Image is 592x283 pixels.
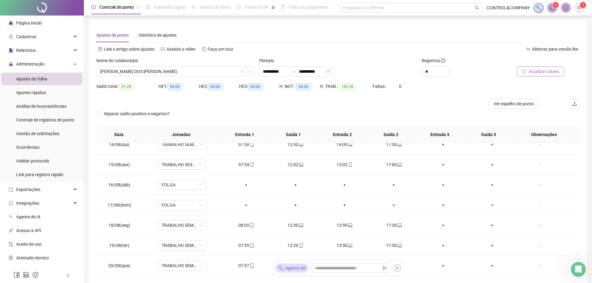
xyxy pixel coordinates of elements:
[100,67,250,76] span: EMILLY OLIVEIRA DOS SANTOS BEZERRA
[23,272,29,278] span: linkedin
[208,47,233,52] span: Faça um tour
[522,222,559,229] div: -
[142,126,220,143] th: Jornadas
[108,263,131,268] span: 20/08(qua)
[9,21,13,25] span: home
[473,202,512,208] div: +
[289,5,328,10] span: Folha de pagamento
[318,126,367,143] th: Entrada 2
[424,141,463,148] div: +
[239,83,279,90] div: HE 3:
[9,228,13,233] span: api
[395,266,399,270] span: close
[16,214,40,219] span: Agente de IA
[424,161,463,168] div: +
[374,181,413,188] div: +
[109,243,129,248] span: 19/08(ter)
[367,126,415,143] th: Saída 2
[16,117,74,122] span: Controle de registros de ponto
[276,181,315,188] div: +
[9,187,13,192] span: export
[522,202,559,208] div: -
[575,3,584,12] img: 3774
[9,242,13,246] span: audit
[276,222,315,229] div: 12:30
[9,201,13,205] span: sync
[220,126,269,143] th: Entrada 1
[522,242,559,249] div: -
[162,160,202,169] span: TRABALHO SEXTA
[96,83,158,90] div: Saldo total:
[373,84,387,89] span: Faltas:
[249,243,254,248] span: mobile
[553,2,559,8] sup: 1
[347,142,352,147] span: laptop
[202,47,206,51] span: history
[108,162,130,167] span: 15/08(sex)
[227,141,266,148] div: 07:50
[200,5,231,10] span: Gestão de férias
[276,202,315,208] div: +
[227,202,266,208] div: +
[522,141,559,148] div: -
[14,272,20,278] span: facebook
[259,57,278,64] label: Período
[298,223,303,227] span: laptop
[276,141,315,148] div: 12:30
[374,161,413,168] div: 17:00
[473,161,512,168] div: +
[136,6,140,9] span: pushpin
[325,161,364,168] div: 13:02
[415,126,464,143] th: Entrada 3
[16,62,44,66] span: Administração
[535,4,542,11] img: sparkle-icon.fc2bf0ac1784a2077858766a79e2daf3.svg
[108,223,130,228] span: 18/08(seg)
[168,83,182,90] span: 00:00
[320,83,373,90] div: H. TRAB.:
[522,181,559,188] div: -
[571,262,586,277] iframe: Intercom live chat
[397,223,402,227] span: laptop
[441,58,445,63] span: info-circle
[563,5,569,11] span: bell
[16,242,42,247] span: Aceite de uso
[146,5,150,9] span: file-done
[325,181,364,188] div: +
[16,90,46,95] span: Ajustes rápidos
[374,202,413,208] div: +
[473,262,512,269] div: +
[162,261,202,270] span: TRABALHO SEMANAL
[399,84,402,89] span: 0
[99,5,134,10] span: Controle de ponto
[16,145,39,150] span: Ocorrências
[248,83,263,90] span: 00:00
[9,62,13,66] span: lock
[245,5,269,10] span: Painel do DP
[473,181,512,188] div: +
[249,162,254,167] span: mobile
[279,83,320,90] div: H. NOT.:
[298,142,303,147] span: laptop
[227,262,266,269] div: 07:57
[291,69,296,74] span: to
[275,263,308,273] div: Agente QR
[108,182,130,187] span: 16/08(sáb)
[325,242,364,249] div: 13:50
[397,142,402,147] span: laptop
[249,142,254,147] span: mobile
[291,69,296,74] span: swap-right
[276,242,315,249] div: 12:20
[98,47,102,51] span: file-text
[374,222,413,229] div: 17:30
[161,47,165,51] span: youtube
[101,110,172,117] span: Separar saldo positivo e negativo?
[473,242,512,249] div: +
[298,162,303,167] span: laptop
[236,5,241,9] span: dashboard
[154,5,186,10] span: Admissão digital
[9,256,13,260] span: solution
[16,201,39,206] span: Integrações
[278,265,284,272] img: sparkle-icon.fc2bf0ac1784a2077858766a79e2daf3.svg
[158,83,199,90] div: HE 1:
[383,266,387,270] span: send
